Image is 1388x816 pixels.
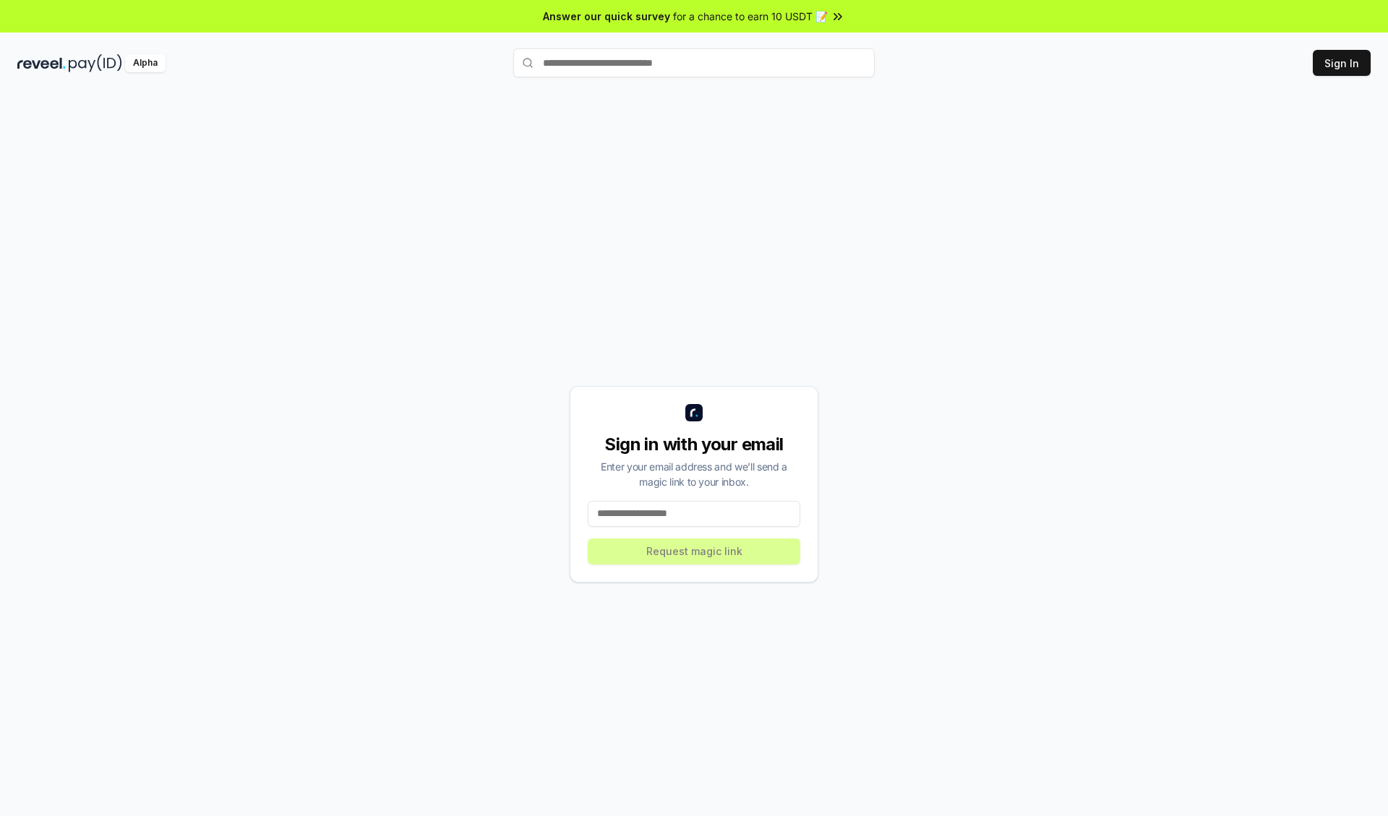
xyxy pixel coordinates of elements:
div: Enter your email address and we’ll send a magic link to your inbox. [588,459,800,489]
img: pay_id [69,54,122,72]
span: for a chance to earn 10 USDT 📝 [673,9,828,24]
img: reveel_dark [17,54,66,72]
div: Alpha [125,54,166,72]
span: Answer our quick survey [543,9,670,24]
img: logo_small [685,404,703,421]
button: Sign In [1313,50,1371,76]
div: Sign in with your email [588,433,800,456]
